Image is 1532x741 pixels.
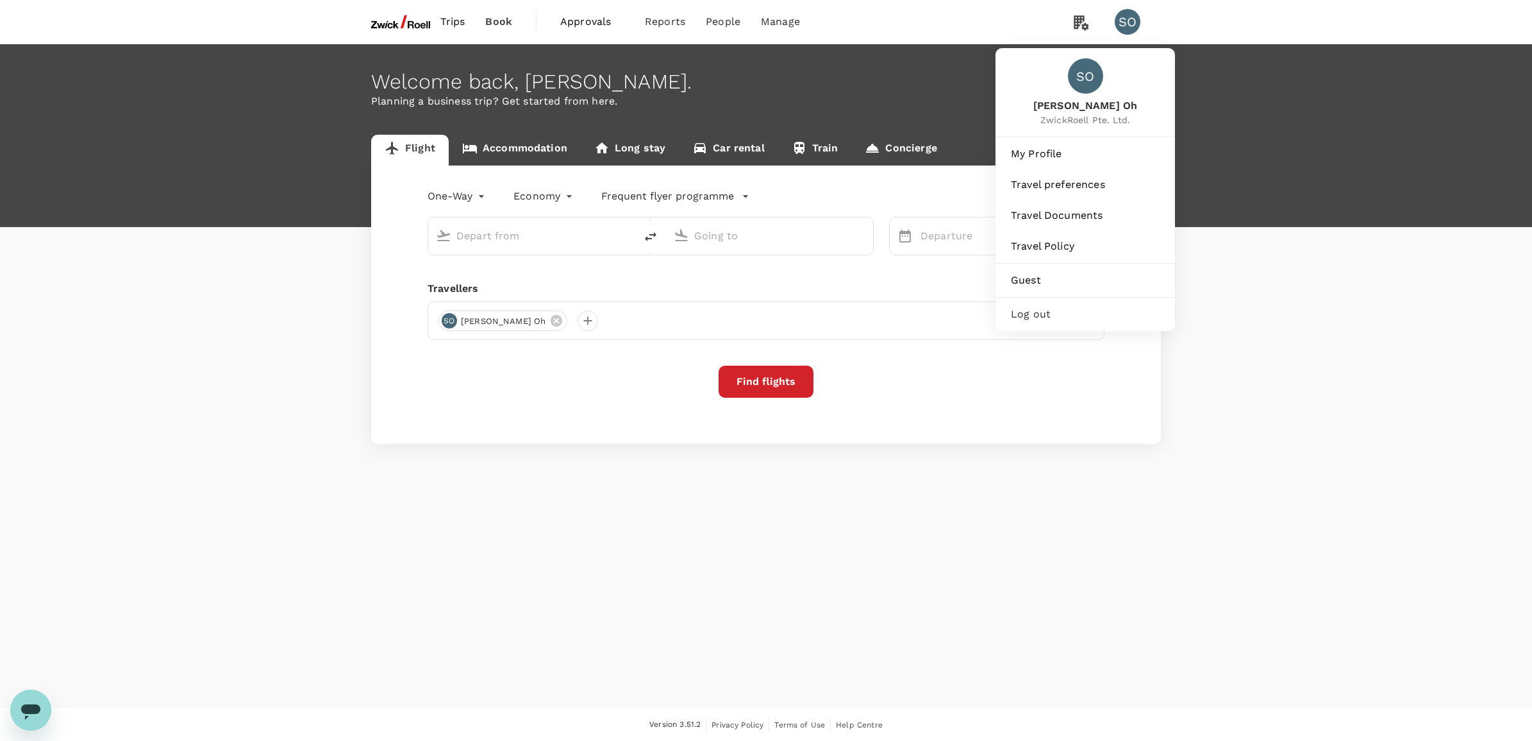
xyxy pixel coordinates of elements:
[601,189,734,204] p: Frequent flyer programme
[1033,99,1137,114] span: [PERSON_NAME] Oh
[428,186,488,207] div: One-Way
[645,14,685,30] span: Reports
[649,719,701,731] span: Version 3.51.2
[920,228,996,244] p: Departure
[679,135,778,166] a: Car rental
[438,311,567,331] div: SO[PERSON_NAME] Oh
[1011,208,1160,223] span: Travel Documents
[761,14,800,30] span: Manage
[864,234,867,237] button: Open
[836,720,883,729] span: Help Centre
[1115,9,1140,35] div: SO
[371,70,1161,94] div: Welcome back , [PERSON_NAME] .
[1033,114,1137,126] span: ZwickRoell Pte. Ltd.
[456,226,608,246] input: Depart from
[1011,146,1160,162] span: My Profile
[10,690,51,731] iframe: Button to launch messaging window
[851,135,950,166] a: Concierge
[1001,300,1170,328] div: Log out
[371,135,449,166] a: Flight
[581,135,679,166] a: Long stay
[1068,58,1103,94] div: SO
[560,14,624,30] span: Approvals
[449,135,581,166] a: Accommodation
[635,221,666,252] button: delete
[1001,266,1170,294] a: Guest
[719,366,813,398] button: Find flights
[513,186,576,207] div: Economy
[453,315,553,328] span: [PERSON_NAME] Oh
[1001,140,1170,168] a: My Profile
[442,313,457,328] div: SO
[712,720,763,729] span: Privacy Policy
[774,720,825,729] span: Terms of Use
[371,94,1161,109] p: Planning a business trip? Get started from here.
[440,14,465,30] span: Trips
[778,135,852,166] a: Train
[1011,273,1160,288] span: Guest
[371,8,430,36] img: ZwickRoell Pte. Ltd.
[601,189,749,204] button: Frequent flyer programme
[1011,177,1160,192] span: Travel preferences
[1001,201,1170,230] a: Travel Documents
[485,14,512,30] span: Book
[626,234,629,237] button: Open
[1011,239,1160,254] span: Travel Policy
[694,226,846,246] input: Going to
[1001,171,1170,199] a: Travel preferences
[428,281,1104,296] div: Travellers
[836,718,883,732] a: Help Centre
[1001,232,1170,260] a: Travel Policy
[706,14,740,30] span: People
[1011,307,1160,322] span: Log out
[712,718,763,732] a: Privacy Policy
[774,718,825,732] a: Terms of Use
